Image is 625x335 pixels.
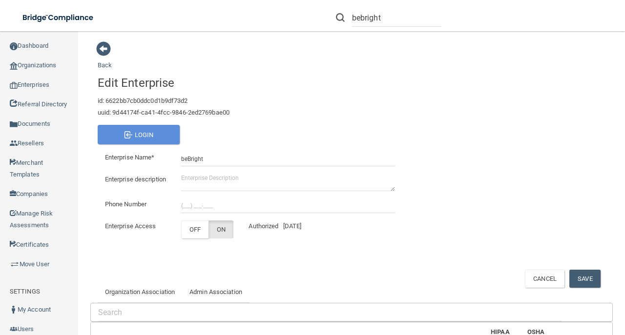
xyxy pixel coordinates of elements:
[10,259,20,269] img: briefcase.64adab9b.png
[10,62,18,70] img: organization-icon.f8decf85.png
[182,281,250,303] a: Admin Association
[208,220,233,238] label: ON
[10,82,18,89] img: enterprise.0d942306.png
[15,8,103,28] img: bridge_compliance_login_screen.278c3ca4.svg
[98,303,562,321] input: Search
[98,281,182,303] a: Organization Association
[98,152,174,163] label: Enterprise Name*
[98,174,174,185] label: Enterprise description
[181,198,395,213] input: (___) ___-____
[569,270,600,288] button: Save
[124,131,133,138] img: enterprise-login.afad3ce8.svg
[98,97,188,104] span: id: 6622bb7cb0ddc0d1b9df73d2
[525,270,564,288] button: Cancel
[10,139,18,147] img: ic_reseller.de258add.png
[10,286,40,297] label: SETTINGS
[10,325,18,333] img: icon-users.e205127d.png
[283,220,302,232] p: [DATE]
[98,109,229,116] span: uuid: 9d44174f-ca41-4fcc-9846-2ed2769bae00
[249,220,268,232] p: Authorized
[181,220,208,238] label: OFF
[352,9,441,27] input: Search
[10,42,18,50] img: ic_dashboard_dark.d01f4a41.png
[10,120,18,128] img: icon-documents.8dae5593.png
[98,198,174,210] label: Phone Number
[98,220,174,232] dev: Enterprise Access
[98,125,180,144] button: Login
[10,306,18,314] img: ic_user_dark.df1a06c3.png
[336,13,345,22] img: ic-search.3b580494.png
[98,50,112,69] a: Back
[181,152,395,166] input: Enterprise Name
[98,77,402,89] h4: Edit Enterprise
